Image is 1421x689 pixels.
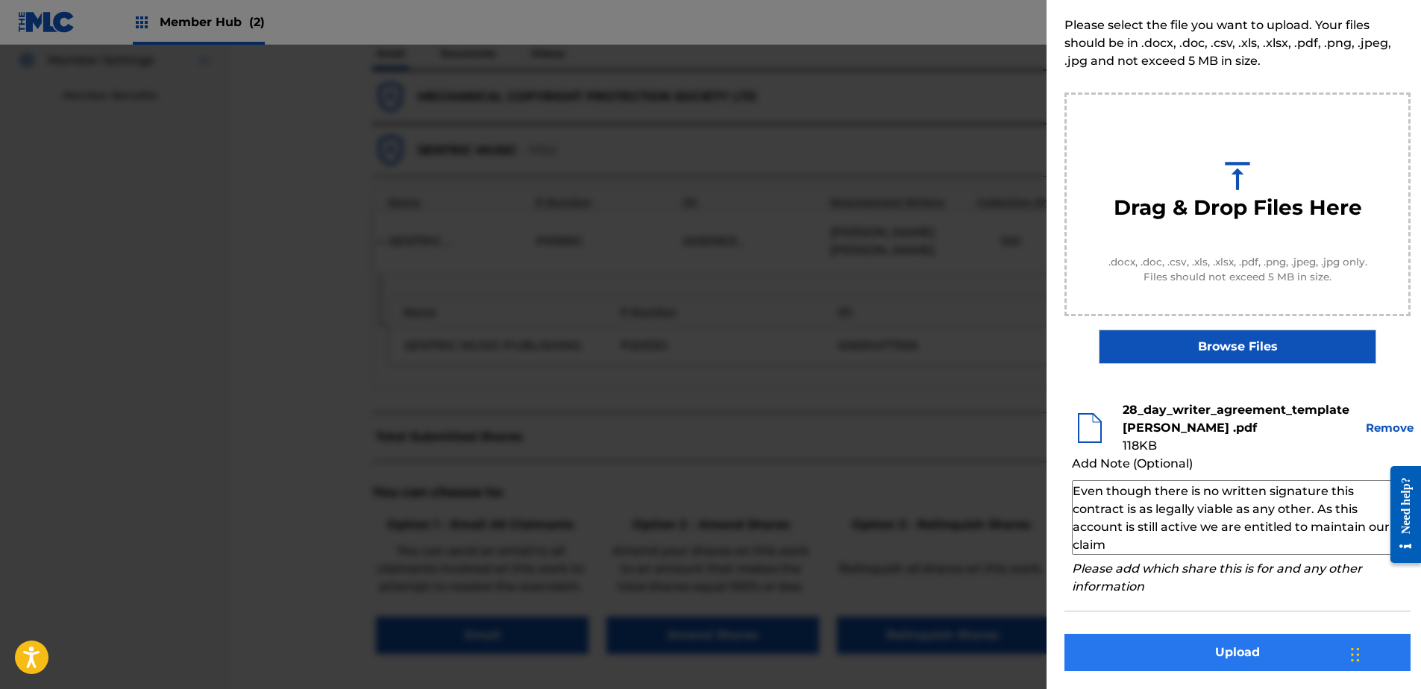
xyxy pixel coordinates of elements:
span: (2) [249,15,265,29]
span: Member Hub [160,13,265,31]
div: 118 KB [1123,437,1349,455]
img: Top Rightsholders [133,13,151,31]
img: upload [1219,157,1256,195]
b: 28_day_writer_agreement_template [PERSON_NAME] .pdf [1123,403,1349,435]
span: .docx, .doc, .csv, .xls, .xlsx, .pdf, .png, .jpeg, .jpg only. Files should not exceed 5 MB in size. [1097,254,1378,285]
iframe: Resource Center [1379,455,1421,575]
textarea: Our self service agreement is signed via digital signature and is active until the writer/account... [1072,480,1403,555]
div: Drag [1351,632,1360,677]
label: Browse Files [1099,330,1375,364]
div: Add Note (Optional) [1072,455,1403,473]
i: Please add which share this is for and any other information [1072,561,1362,594]
p: Please select the file you want to upload. Your files should be in .docx, .doc, .csv, .xls, .xlsx... [1064,16,1411,70]
h3: Drag & Drop Files Here [1114,195,1362,221]
button: Upload [1064,634,1411,671]
iframe: Chat Widget [1346,617,1421,689]
img: MLC Logo [18,11,75,33]
img: file-icon [1072,410,1108,446]
button: Remove [1364,420,1415,437]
